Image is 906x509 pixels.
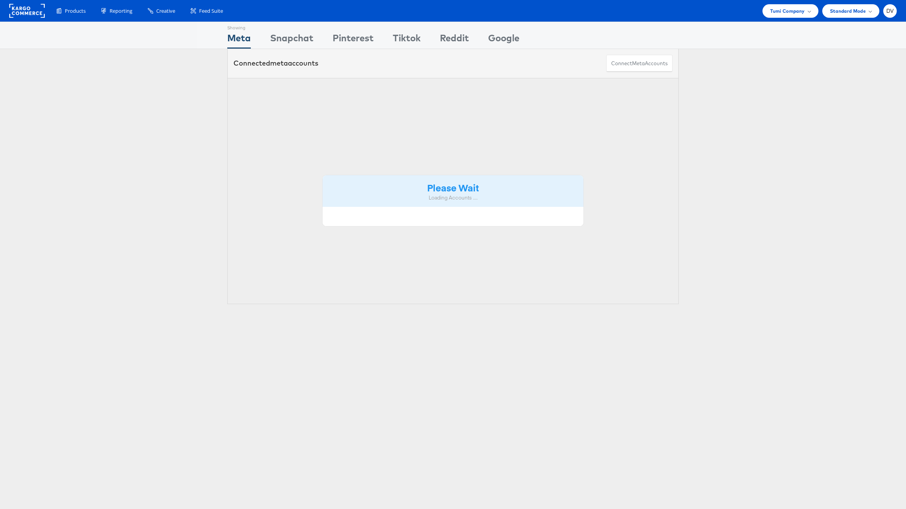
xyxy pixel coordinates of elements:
div: Connected accounts [233,58,318,68]
div: Loading Accounts .... [328,194,578,201]
span: Feed Suite [199,7,223,15]
span: Tumi Company [770,7,805,15]
div: Snapchat [270,31,313,49]
div: Pinterest [333,31,374,49]
div: Google [488,31,519,49]
span: Standard Mode [830,7,866,15]
span: meta [270,59,288,68]
button: ConnectmetaAccounts [606,55,673,72]
span: meta [632,60,645,67]
div: Showing [227,22,251,31]
span: Creative [156,7,175,15]
div: Meta [227,31,251,49]
div: Tiktok [393,31,421,49]
span: DV [886,8,894,14]
span: Reporting [110,7,132,15]
span: Products [65,7,86,15]
strong: Please Wait [427,181,479,194]
div: Reddit [440,31,469,49]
